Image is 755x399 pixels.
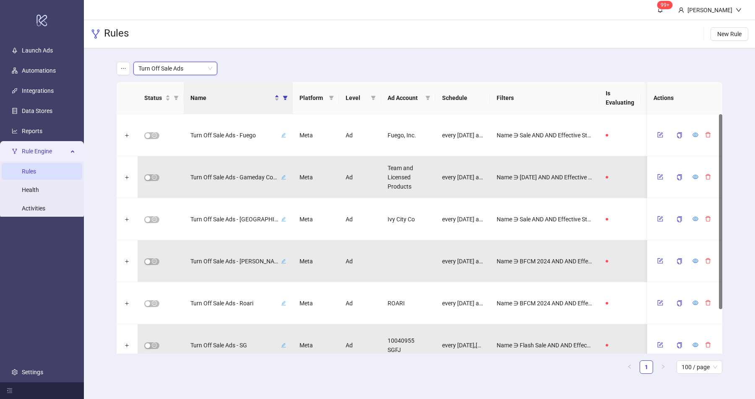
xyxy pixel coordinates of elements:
[425,95,430,100] span: filter
[677,360,722,374] div: Page Size
[190,173,279,182] span: Turn Off Sale Ads - Gameday Couture
[701,130,714,140] button: delete
[701,172,714,182] button: delete
[705,258,711,264] span: delete
[281,175,286,180] span: edit
[657,1,673,9] sup: 111
[381,282,435,324] div: ROARI
[641,324,683,366] div: [DATE] 11:00 PM
[692,258,698,265] a: eye
[293,240,339,282] div: Meta
[684,5,736,15] div: [PERSON_NAME]
[22,205,45,212] a: Activities
[190,93,273,102] span: Name
[705,132,711,138] span: delete
[656,360,670,374] li: Next Page
[669,171,689,184] button: copy
[22,369,43,375] a: Settings
[657,216,663,222] span: form
[293,156,339,198] div: Meta
[641,82,683,114] th: Last Run
[22,186,39,193] a: Health
[692,342,698,349] a: eye
[692,132,698,139] a: eye
[701,298,714,308] button: delete
[736,7,742,13] span: down
[174,95,179,100] span: filter
[329,95,334,100] span: filter
[190,172,286,183] div: Turn Off Sale Ads - Gameday Coutureedit
[22,87,54,94] a: Integrations
[190,257,279,266] span: Turn Off Sale Ads - [PERSON_NAME]
[657,300,663,306] span: form
[190,298,286,309] div: Turn Off Sale Ads - Roariedit
[442,257,483,266] span: every [DATE] at 2:00 AM [GEOGRAPHIC_DATA]/New_York
[172,92,180,104] span: filter
[497,131,592,140] span: Name ∋ Sale AND AND Effective Status is ACTIVE
[346,93,367,102] span: Level
[623,360,636,374] button: left
[669,213,689,226] button: copy
[657,7,663,13] span: bell
[369,92,377,104] span: filter
[653,130,666,140] button: form
[653,298,666,308] button: form
[676,300,682,306] span: copy
[653,172,666,182] button: form
[692,300,698,306] span: eye
[124,342,130,349] button: Expand row
[497,341,592,350] span: Name ∋ Flash Sale AND AND Effective Status is ACTIVE
[657,132,663,138] span: form
[599,82,641,114] th: Is Evaluating
[190,131,279,140] span: Turn Off Sale Ads - Fuego
[657,258,663,264] span: form
[124,174,130,181] button: Expand row
[281,343,286,348] span: edit
[676,258,682,264] span: copy
[497,173,592,182] span: Name ∋ [DATE] AND AND Effective Status is ACTIVE
[124,132,130,139] button: Expand row
[91,29,101,39] span: fork
[293,198,339,240] div: Meta
[705,216,711,222] span: delete
[701,214,714,224] button: delete
[641,156,683,198] div: [DATE] 09:30 AM
[692,174,698,180] span: eye
[104,27,129,41] h3: Rules
[12,148,18,154] span: fork
[281,259,286,264] span: edit
[339,282,381,324] div: Ad
[371,95,376,100] span: filter
[705,174,711,180] span: delete
[124,216,130,223] button: Expand row
[701,340,714,350] button: delete
[339,156,381,198] div: Ad
[692,216,698,223] a: eye
[339,114,381,156] div: Ad
[283,95,288,100] span: filter
[640,360,653,374] li: 1
[339,198,381,240] div: Ad
[653,214,666,224] button: form
[442,341,483,350] span: every [DATE],[DATE] at 3:00 AM,3:30 AM,7:00 AM,12:00 PM,2:00 PM,4:00 PM,7:00 PM,11:00 PM [GEOGRAP...
[641,198,683,240] div: [DATE] 08:30 AM
[497,257,592,266] span: Name ∋ BFCM 2024 AND AND Effective Status is ACTIVE
[497,299,592,308] span: Name ∋ BFCM 2024 AND AND Effective Status is ACTIVE
[190,299,279,308] span: Turn Off Sale Ads - Roari
[22,47,53,54] a: Launch Ads
[22,128,42,134] a: Reports
[281,301,286,306] span: edit
[22,67,56,74] a: Automations
[22,168,36,175] a: Rules
[281,217,286,222] span: edit
[184,82,293,114] th: Name
[424,92,432,104] span: filter
[7,388,13,394] span: menu-fold
[339,240,381,282] div: Ad
[381,198,435,240] div: Ivy City Co
[497,215,592,224] span: Name ∋ Sale AND AND Effective Status is ACTIVE
[281,133,286,138] span: edit
[676,132,682,138] span: copy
